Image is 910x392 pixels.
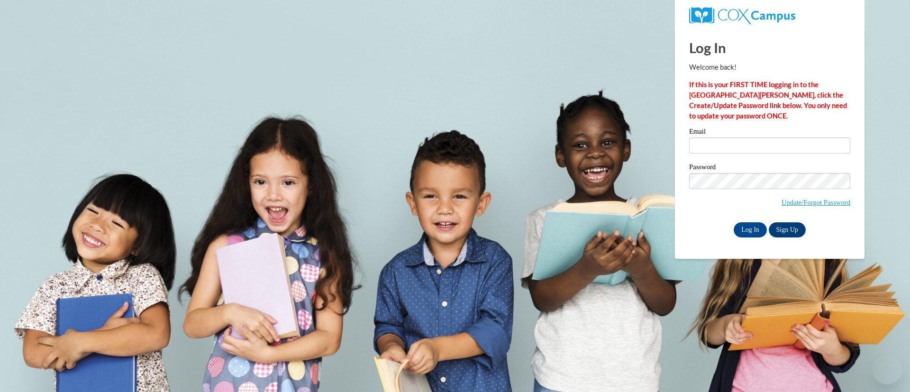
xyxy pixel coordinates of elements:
img: COX Campus [689,7,795,24]
input: Log In [734,222,767,237]
label: Password [689,164,850,173]
iframe: Button to launch messaging window [872,354,902,384]
a: Update/Forgot Password [782,199,850,206]
a: Sign Up [769,222,806,237]
p: Welcome back! [689,62,850,73]
strong: If this is your FIRST TIME logging in to the [GEOGRAPHIC_DATA][PERSON_NAME], click the Create/Upd... [689,81,847,120]
h1: Log In [689,38,850,57]
label: Email [689,128,850,137]
a: COX Campus [689,7,850,24]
